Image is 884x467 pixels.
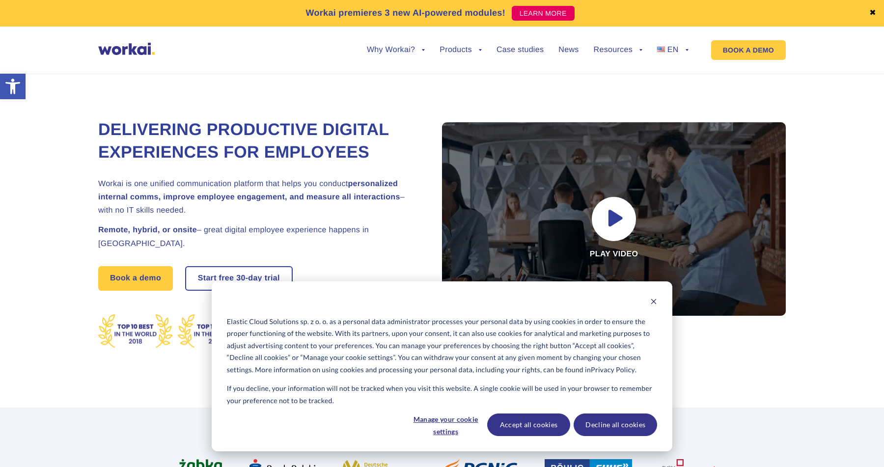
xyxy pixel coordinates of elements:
a: ✖ [869,9,876,17]
a: BOOK A DEMO [711,40,786,60]
button: Decline all cookies [574,413,657,436]
a: Start free30-daytrial [186,267,292,290]
h2: – great digital employee experience happens in [GEOGRAPHIC_DATA]. [98,223,417,250]
button: Dismiss cookie banner [650,297,657,309]
div: Cookie banner [212,281,672,451]
p: Workai premieres 3 new AI-powered modules! [305,6,505,20]
button: Manage your cookie settings [408,413,484,436]
a: Privacy Policy [591,364,635,376]
h2: Workai is one unified communication platform that helps you conduct – with no IT skills needed. [98,177,417,218]
a: Why Workai? [367,46,425,54]
strong: Remote, hybrid, or onsite [98,226,197,234]
div: Play video [442,122,786,316]
i: 30-day [236,275,262,282]
a: Case studies [497,46,544,54]
a: Products [440,46,482,54]
a: News [558,46,579,54]
p: If you decline, your information will not be tracked when you visit this website. A single cookie... [227,383,657,407]
a: Book a demo [98,266,173,291]
h1: Delivering Productive Digital Experiences for Employees [98,119,417,164]
button: Accept all cookies [487,413,571,436]
p: Elastic Cloud Solutions sp. z o. o. as a personal data administrator processes your personal data... [227,316,657,376]
h2: More than 100 fast-growing enterprises trust Workai [169,430,715,441]
a: Resources [594,46,642,54]
span: EN [667,46,679,54]
a: LEARN MORE [512,6,575,21]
